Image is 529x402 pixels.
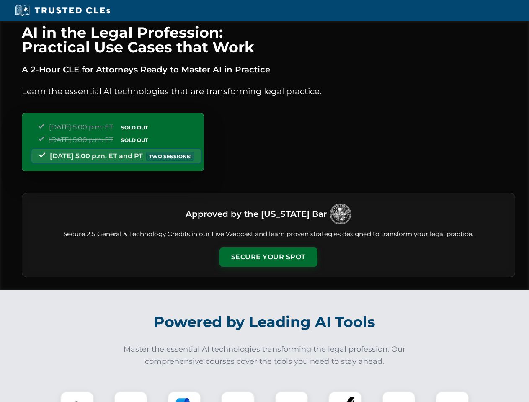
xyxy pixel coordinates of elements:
span: [DATE] 5:00 p.m. ET [49,136,113,144]
span: [DATE] 5:00 p.m. ET [49,123,113,131]
img: Trusted CLEs [13,4,113,17]
p: Master the essential AI technologies transforming the legal profession. Our comprehensive courses... [118,343,411,368]
p: Secure 2.5 General & Technology Credits in our Live Webcast and learn proven strategies designed ... [32,229,505,239]
p: A 2-Hour CLE for Attorneys Ready to Master AI in Practice [22,63,515,76]
img: Logo [330,204,351,224]
span: SOLD OUT [118,136,151,144]
button: Secure Your Spot [219,247,317,267]
p: Learn the essential AI technologies that are transforming legal practice. [22,85,515,98]
h2: Powered by Leading AI Tools [33,307,497,337]
span: SOLD OUT [118,123,151,132]
h1: AI in the Legal Profession: Practical Use Cases that Work [22,25,515,54]
h3: Approved by the [US_STATE] Bar [186,206,327,222]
